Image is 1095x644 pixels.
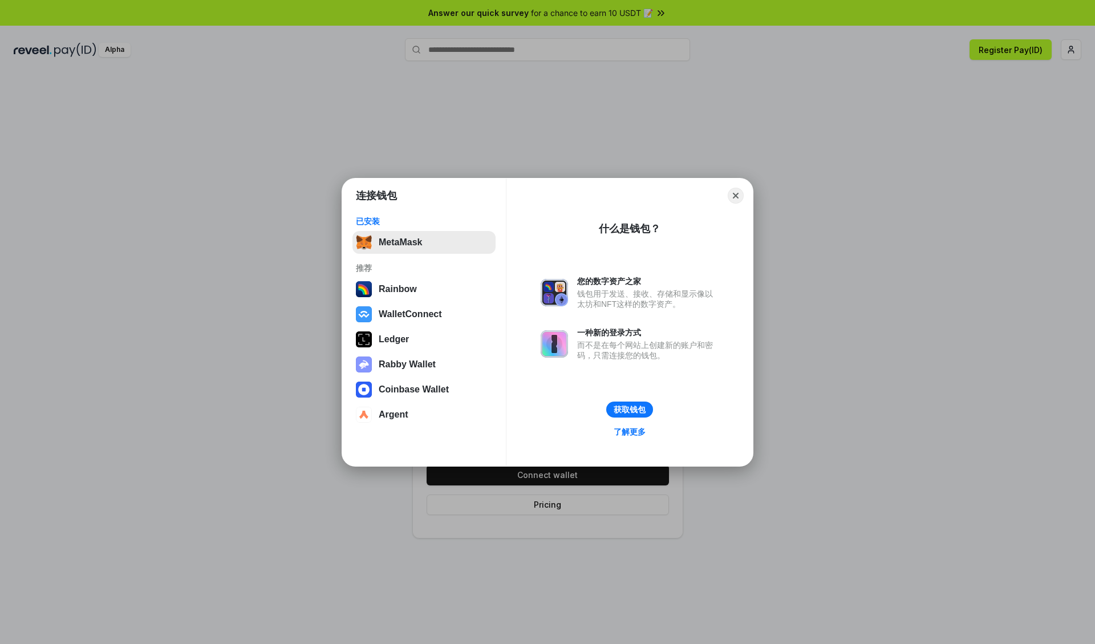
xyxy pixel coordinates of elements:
[379,309,442,319] div: WalletConnect
[577,340,719,361] div: 而不是在每个网站上创建新的账户和密码，只需连接您的钱包。
[352,403,496,426] button: Argent
[356,281,372,297] img: svg+xml,%3Csvg%20width%3D%22120%22%20height%3D%22120%22%20viewBox%3D%220%200%20120%20120%22%20fil...
[356,306,372,322] img: svg+xml,%3Csvg%20width%3D%2228%22%20height%3D%2228%22%20viewBox%3D%220%200%2028%2028%22%20fill%3D...
[356,357,372,372] img: svg+xml,%3Csvg%20xmlns%3D%22http%3A%2F%2Fwww.w3.org%2F2000%2Fsvg%22%20fill%3D%22none%22%20viewBox...
[541,330,568,358] img: svg+xml,%3Csvg%20xmlns%3D%22http%3A%2F%2Fwww.w3.org%2F2000%2Fsvg%22%20fill%3D%22none%22%20viewBox...
[614,404,646,415] div: 获取钱包
[356,216,492,226] div: 已安装
[379,284,417,294] div: Rainbow
[728,188,744,204] button: Close
[352,278,496,301] button: Rainbow
[379,334,409,345] div: Ledger
[356,382,372,398] img: svg+xml,%3Csvg%20width%3D%2228%22%20height%3D%2228%22%20viewBox%3D%220%200%2028%2028%22%20fill%3D...
[541,279,568,306] img: svg+xml,%3Csvg%20xmlns%3D%22http%3A%2F%2Fwww.w3.org%2F2000%2Fsvg%22%20fill%3D%22none%22%20viewBox...
[614,427,646,437] div: 了解更多
[356,263,492,273] div: 推荐
[599,222,660,236] div: 什么是钱包？
[379,237,422,248] div: MetaMask
[352,303,496,326] button: WalletConnect
[356,407,372,423] img: svg+xml,%3Csvg%20width%3D%2228%22%20height%3D%2228%22%20viewBox%3D%220%200%2028%2028%22%20fill%3D...
[356,234,372,250] img: svg+xml,%3Csvg%20fill%3D%22none%22%20height%3D%2233%22%20viewBox%3D%220%200%2035%2033%22%20width%...
[352,353,496,376] button: Rabby Wallet
[577,327,719,338] div: 一种新的登录方式
[379,410,408,420] div: Argent
[379,359,436,370] div: Rabby Wallet
[577,276,719,286] div: 您的数字资产之家
[356,331,372,347] img: svg+xml,%3Csvg%20xmlns%3D%22http%3A%2F%2Fwww.w3.org%2F2000%2Fsvg%22%20width%3D%2228%22%20height%3...
[352,231,496,254] button: MetaMask
[352,378,496,401] button: Coinbase Wallet
[607,424,652,439] a: 了解更多
[379,384,449,395] div: Coinbase Wallet
[356,189,397,202] h1: 连接钱包
[606,402,653,418] button: 获取钱包
[352,328,496,351] button: Ledger
[577,289,719,309] div: 钱包用于发送、接收、存储和显示像以太坊和NFT这样的数字资产。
